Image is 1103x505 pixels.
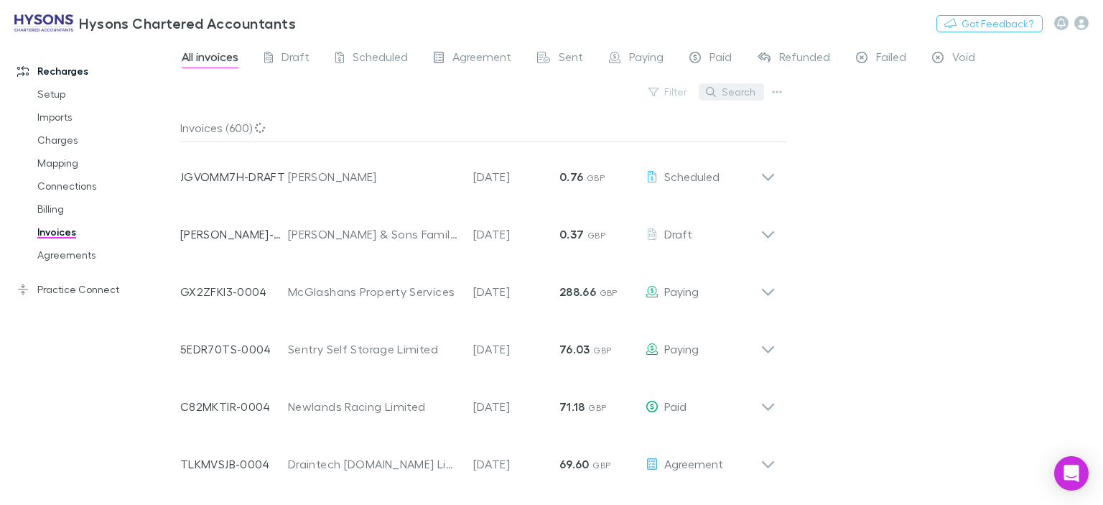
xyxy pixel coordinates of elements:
div: Newlands Racing Limited [288,398,459,415]
h3: Hysons Chartered Accountants [79,14,296,32]
div: [PERSON_NAME] [288,168,459,185]
span: Paying [629,50,664,68]
p: TLKMVSJB-0004 [180,455,288,473]
p: [DATE] [473,283,559,300]
span: GBP [587,230,605,241]
p: [DATE] [473,455,559,473]
a: Imports [23,106,188,129]
span: Paid [664,399,687,413]
span: Draft [281,50,310,68]
p: [DATE] [473,226,559,243]
strong: 0.37 [559,227,584,241]
span: Sent [559,50,583,68]
strong: 71.18 [559,399,585,414]
span: GBP [592,460,610,471]
a: Mapping [23,152,188,175]
img: Hysons Chartered Accountants's Logo [14,14,73,32]
button: Got Feedback? [936,15,1043,32]
span: Agreement [452,50,511,68]
div: [PERSON_NAME]-0550[PERSON_NAME] & Sons Family Butchers Ltd[DATE]0.37 GBPDraft [169,200,787,257]
span: Paying [664,284,699,298]
span: GBP [588,402,606,413]
span: Paying [664,342,699,356]
p: 5EDR70TS-0004 [180,340,288,358]
div: C82MKTIR-0004Newlands Racing Limited[DATE]71.18 GBPPaid [169,372,787,430]
div: Open Intercom Messenger [1054,456,1089,491]
a: Charges [23,129,188,152]
div: McGlashans Property Services [288,283,459,300]
button: Search [699,83,764,101]
a: Invoices [23,221,188,244]
span: Paid [709,50,732,68]
p: [PERSON_NAME]-0550 [180,226,288,243]
span: GBP [600,287,618,298]
a: Billing [23,198,188,221]
p: [DATE] [473,398,559,415]
div: GX2ZFKI3-0004McGlashans Property Services[DATE]288.66 GBPPaying [169,257,787,315]
span: Failed [876,50,906,68]
span: Draft [664,227,692,241]
a: Agreements [23,244,188,267]
a: Recharges [3,60,188,83]
strong: 76.03 [559,342,590,356]
span: GBP [593,345,611,356]
span: GBP [587,172,605,183]
span: Scheduled [353,50,408,68]
strong: 0.76 [559,170,583,184]
div: Draintech [DOMAIN_NAME] Limited [288,455,459,473]
span: Scheduled [664,170,720,183]
a: Hysons Chartered Accountants [6,6,304,40]
span: Void [952,50,975,68]
a: Practice Connect [3,278,188,301]
button: Filter [641,83,696,101]
span: All invoices [182,50,238,68]
p: [DATE] [473,340,559,358]
p: C82MKTIR-0004 [180,398,288,415]
div: 5EDR70TS-0004Sentry Self Storage Limited[DATE]76.03 GBPPaying [169,315,787,372]
p: [DATE] [473,168,559,185]
a: Connections [23,175,188,198]
p: JGVOMM7H-DRAFT [180,168,288,185]
div: TLKMVSJB-0004Draintech [DOMAIN_NAME] Limited[DATE]69.60 GBPAgreement [169,430,787,487]
strong: 288.66 [559,284,596,299]
a: Setup [23,83,188,106]
div: JGVOMM7H-DRAFT[PERSON_NAME][DATE]0.76 GBPScheduled [169,142,787,200]
strong: 69.60 [559,457,590,471]
span: Agreement [664,457,723,471]
div: [PERSON_NAME] & Sons Family Butchers Ltd [288,226,459,243]
span: Refunded [779,50,830,68]
div: Sentry Self Storage Limited [288,340,459,358]
p: GX2ZFKI3-0004 [180,283,288,300]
